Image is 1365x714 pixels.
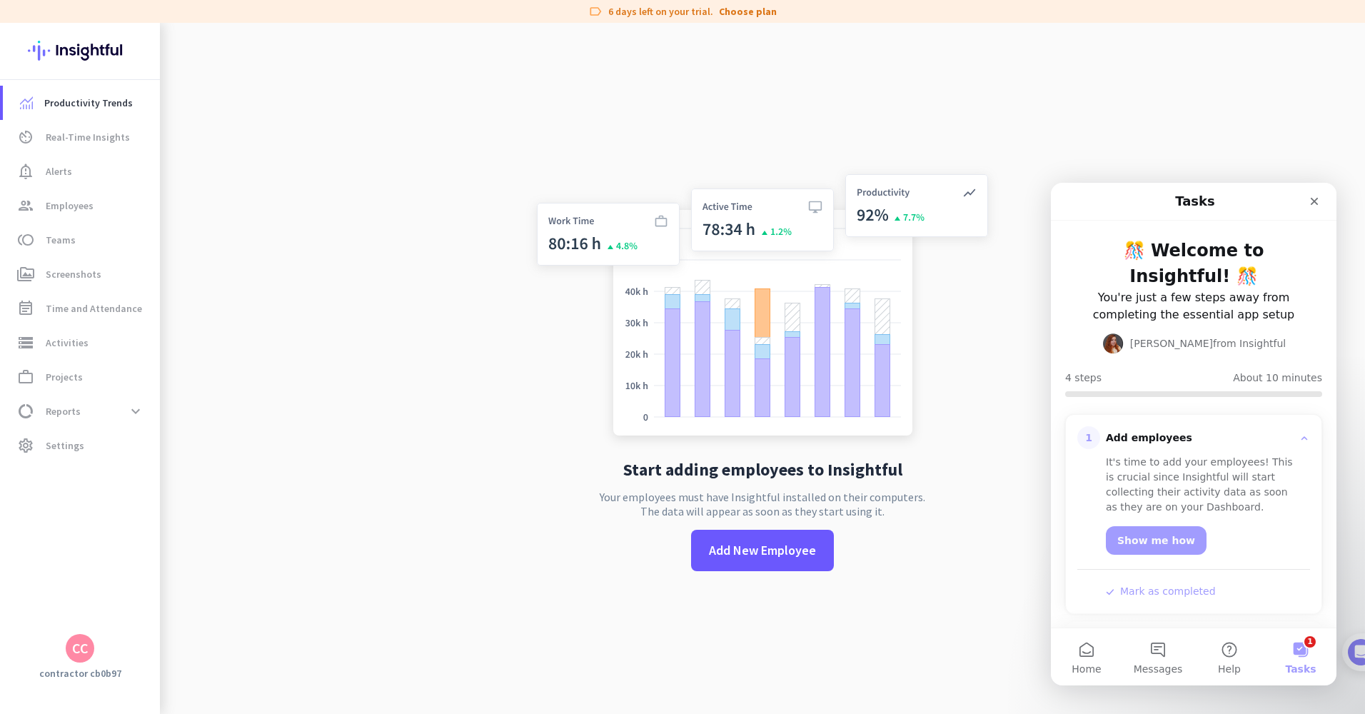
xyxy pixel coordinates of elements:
[17,403,34,420] i: data_usage
[123,398,148,424] button: expand_more
[46,231,76,248] span: Teams
[46,129,130,146] span: Real-Time Insights
[46,163,72,180] span: Alerts
[691,530,834,571] button: Add New Employee
[17,197,34,214] i: group
[3,223,160,257] a: tollTeams
[3,291,160,326] a: event_noteTime and Attendance
[3,86,160,120] a: menu-itemProductivity Trends
[17,129,34,146] i: av_timer
[600,490,925,518] p: Your employees must have Insightful installed on their computers. The data will appear as soon as...
[526,166,999,450] img: no-search-results
[46,403,81,420] span: Reports
[17,231,34,248] i: toll
[3,360,160,394] a: work_outlineProjects
[46,266,101,283] span: Screenshots
[17,266,34,283] i: perm_media
[46,334,89,351] span: Activities
[46,197,94,214] span: Employees
[3,154,160,188] a: notification_importantAlerts
[3,257,160,291] a: perm_mediaScreenshots
[3,326,160,360] a: storageActivities
[17,300,34,317] i: event_note
[3,394,160,428] a: data_usageReportsexpand_more
[17,437,34,454] i: settings
[588,4,603,19] i: label
[3,428,160,463] a: settingsSettings
[709,541,816,560] span: Add New Employee
[28,23,132,79] img: Insightful logo
[17,163,34,180] i: notification_important
[17,368,34,386] i: work_outline
[3,120,160,154] a: av_timerReal-Time Insights
[1051,183,1336,685] iframe: Intercom live chat
[44,94,133,111] span: Productivity Trends
[46,437,84,454] span: Settings
[46,368,83,386] span: Projects
[719,4,777,19] a: Choose plan
[46,300,142,317] span: Time and Attendance
[3,188,160,223] a: groupEmployees
[20,96,33,109] img: menu-item
[72,641,89,655] div: CC
[17,334,34,351] i: storage
[623,461,902,478] h2: Start adding employees to Insightful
